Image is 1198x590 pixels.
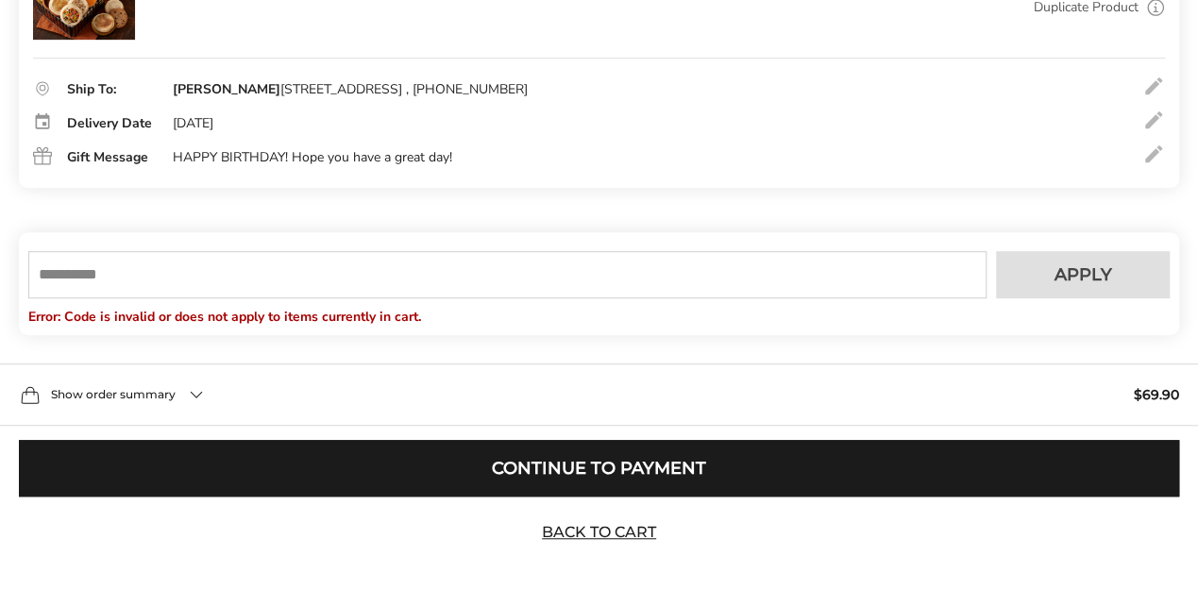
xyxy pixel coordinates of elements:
[173,80,280,98] strong: [PERSON_NAME]
[1134,388,1179,401] span: $69.90
[67,151,154,164] div: Gift Message
[533,522,666,543] a: Back to Cart
[173,149,452,166] div: HAPPY BIRTHDAY! Hope you have a great day!
[1055,266,1112,283] span: Apply
[67,117,154,130] div: Delivery Date
[67,83,154,96] div: Ship To:
[173,81,528,98] div: [STREET_ADDRESS] , [PHONE_NUMBER]
[28,308,1170,326] p: Error: Code is invalid or does not apply to items currently in cart.
[51,389,176,400] span: Show order summary
[996,251,1170,298] button: Apply
[19,440,1179,497] button: Continue to Payment
[173,115,213,132] div: [DATE]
